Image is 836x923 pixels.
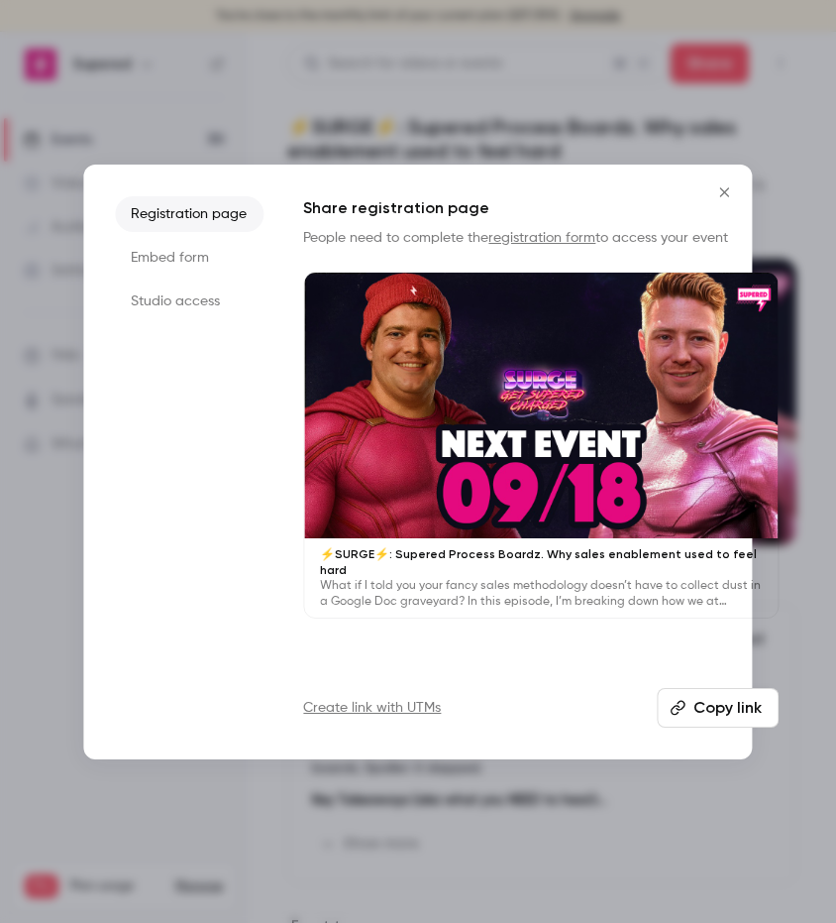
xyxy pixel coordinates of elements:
h1: Share registration page [303,196,779,220]
li: Embed form [115,240,263,276]
a: ⚡️SURGE⚡️: Supered Process Boardz. Why sales enablement used to feel hardWhat if I told you your ... [303,272,779,620]
a: Create link with UTMs [303,698,441,718]
button: Copy link [657,688,779,728]
p: What if I told you your fancy sales methodology doesn’t have to collect dust in a Google Doc grav... [320,578,762,610]
button: Close [705,173,745,212]
li: Registration page [115,196,263,232]
li: Studio access [115,284,263,319]
p: ⚡️SURGE⚡️: Supered Process Boardz. Why sales enablement used to feel hard [320,546,762,578]
p: People need to complete the to access your event [303,228,779,248]
a: registration form [488,231,595,245]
